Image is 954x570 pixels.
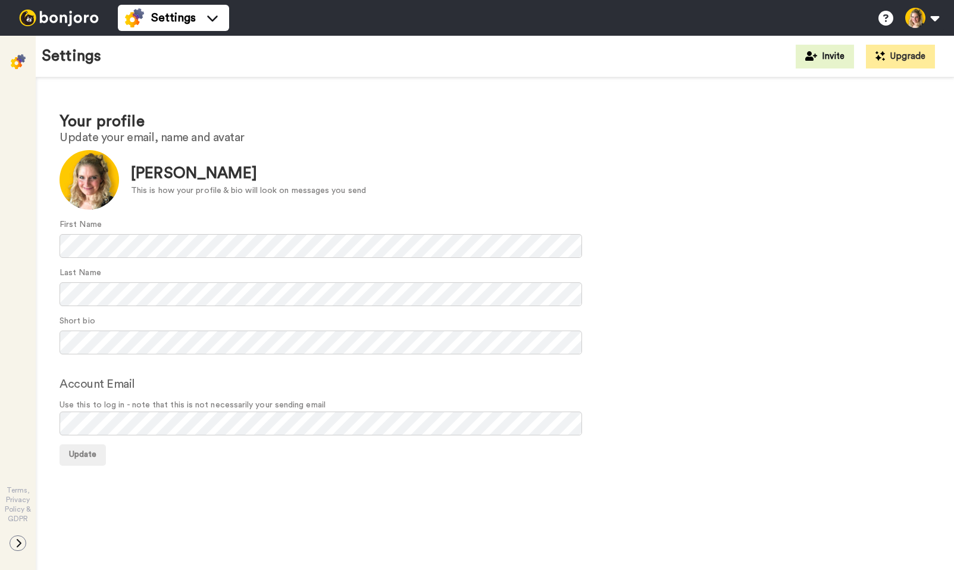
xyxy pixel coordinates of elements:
button: Upgrade [866,45,935,68]
span: Update [69,450,96,459]
label: First Name [60,219,102,231]
img: settings-colored.svg [11,54,26,69]
h1: Settings [42,48,101,65]
label: Short bio [60,315,95,328]
label: Last Name [60,267,101,279]
div: [PERSON_NAME] [131,163,366,185]
img: bj-logo-header-white.svg [14,10,104,26]
div: This is how your profile & bio will look on messages you send [131,185,366,197]
span: Settings [151,10,196,26]
button: Update [60,444,106,466]
label: Account Email [60,375,135,393]
button: Invite [796,45,854,68]
img: settings-colored.svg [125,8,144,27]
h1: Your profile [60,113,930,130]
span: Use this to log in - note that this is not necessarily your sending email [60,399,930,412]
h2: Update your email, name and avatar [60,131,930,144]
